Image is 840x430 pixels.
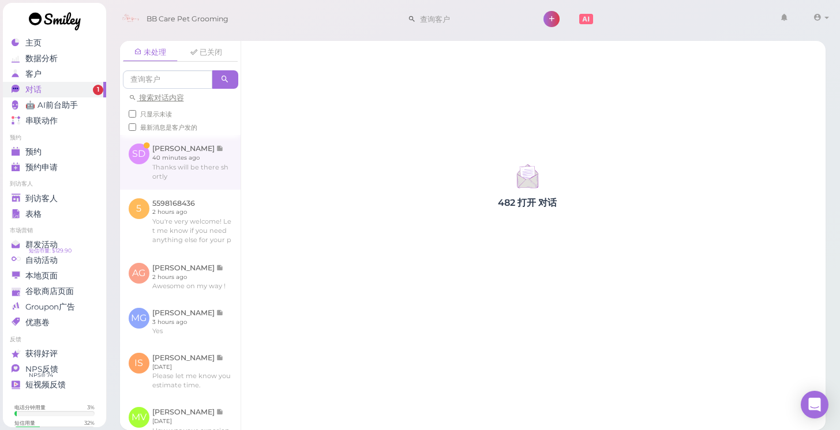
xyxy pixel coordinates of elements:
span: NPS® 74 [29,371,53,380]
span: 自动活动 [25,255,58,265]
a: 表格 [3,206,106,222]
span: Groupon广告 [25,302,75,312]
div: 短信用量 [14,419,35,427]
a: NPS反馈 NPS® 74 [3,361,106,377]
span: 对话 [25,85,42,95]
a: 数据分析 [3,51,106,66]
span: BB Care Pet Grooming [147,3,228,35]
li: 反馈 [3,335,106,344]
li: 市场营销 [3,227,106,235]
li: 到访客人 [3,180,106,188]
span: 🤖 AI前台助手 [25,100,78,110]
div: 电话分钟用量 [14,403,46,411]
a: 搜索对话内容 [129,93,184,102]
a: 获得好评 [3,346,106,361]
a: 群发活动 短信币量: $129.90 [3,237,106,252]
span: 数据分析 [25,54,58,63]
input: 查询客户 [416,10,528,28]
a: 🤖 AI前台助手 [3,97,106,113]
span: 到访客人 [25,194,58,203]
input: 查询客户 [123,70,212,89]
div: Open Intercom Messenger [801,391,828,418]
span: 1 [93,85,103,95]
span: 获得好评 [25,349,58,359]
a: 主页 [3,35,106,51]
div: 3 % [87,403,95,411]
span: 群发活动 [25,240,58,250]
img: inbox-9a7a3d6b6c357613d87aa0edb30543fa.svg [512,161,543,191]
span: 短视频反馈 [25,380,66,390]
a: 预约申请 [3,160,106,175]
span: 只显示未读 [140,110,172,118]
span: 主页 [25,38,42,48]
li: 预约 [3,134,106,142]
span: 客户 [25,69,42,79]
a: 串联动作 [3,113,106,129]
span: 预约 [25,147,42,157]
span: 谷歌商店页面 [25,286,74,296]
a: 对话 1 [3,82,106,97]
a: 谷歌商店页面 [3,284,106,299]
a: Groupon广告 [3,299,106,315]
a: 短视频反馈 [3,377,106,393]
a: 本地页面 [3,268,106,284]
h4: 482 打开 对话 [241,197,815,208]
a: 客户 [3,66,106,82]
span: 最新消息是客户发的 [140,123,197,131]
a: 预约 [3,144,106,160]
span: 本地页面 [25,271,58,281]
a: 到访客人 [3,191,106,206]
span: 串联动作 [25,116,58,126]
input: 最新消息是客户发的 [129,123,136,131]
span: 短信币量: $129.90 [29,246,72,255]
span: 预约申请 [25,163,58,172]
span: NPS反馈 [25,364,58,374]
a: 已关闭 [179,44,234,61]
a: 未处理 [123,44,178,62]
span: 优惠卷 [25,318,50,327]
a: 优惠卷 [3,315,106,330]
input: 只显示未读 [129,110,136,118]
span: 表格 [25,209,42,219]
div: 32 % [84,419,95,427]
a: 自动活动 [3,252,106,268]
